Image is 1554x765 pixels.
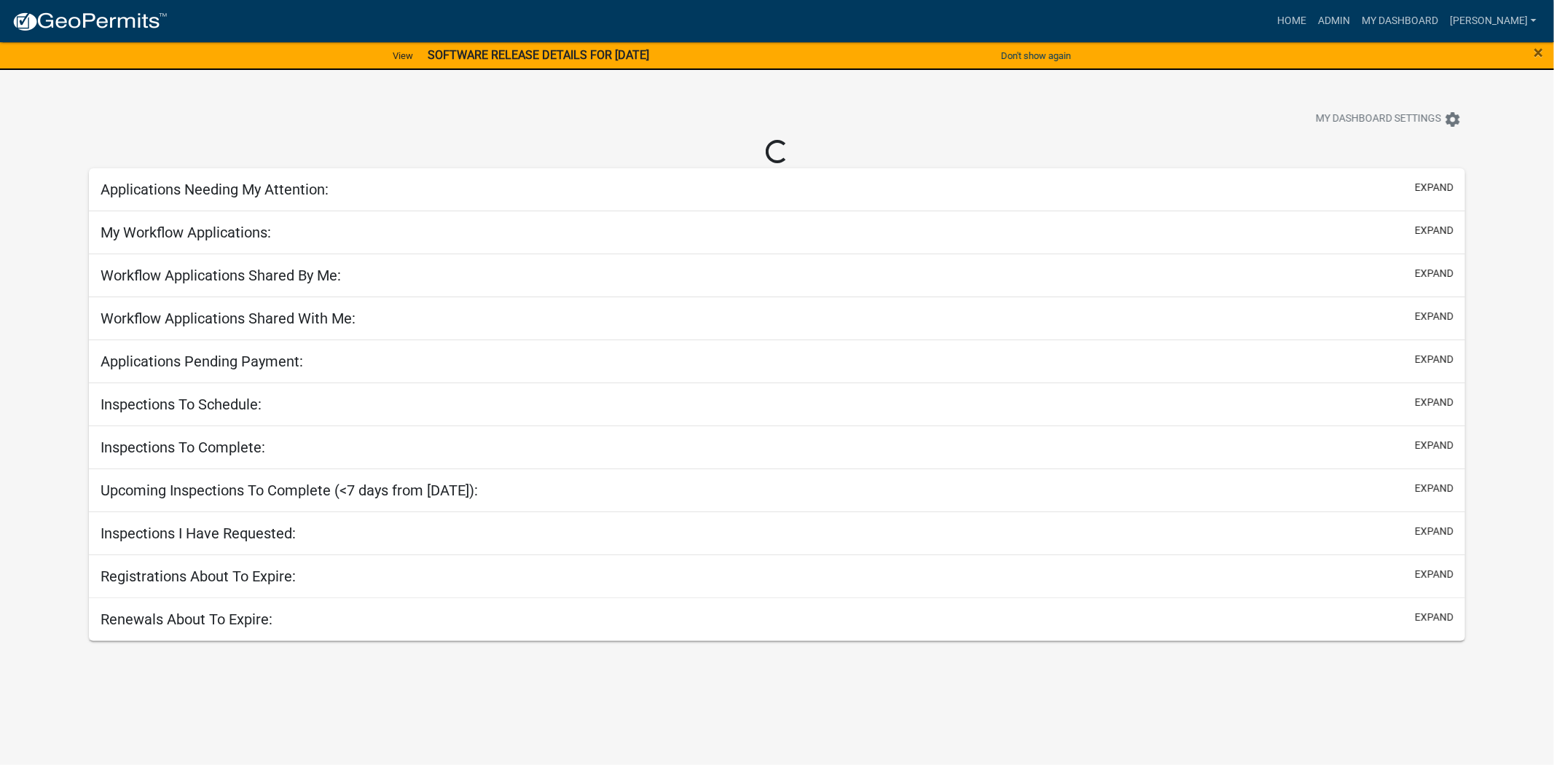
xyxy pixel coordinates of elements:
[1415,610,1453,625] button: expand
[1444,111,1461,128] i: settings
[428,48,649,62] strong: SOFTWARE RELEASE DETAILS FOR [DATE]
[101,611,272,628] h5: Renewals About To Expire:
[101,439,265,456] h5: Inspections To Complete:
[1444,7,1542,35] a: [PERSON_NAME]
[1415,438,1453,453] button: expand
[1415,309,1453,324] button: expand
[101,224,271,241] h5: My Workflow Applications:
[1312,7,1356,35] a: Admin
[101,310,356,327] h5: Workflow Applications Shared With Me:
[1415,352,1453,367] button: expand
[1316,111,1441,128] span: My Dashboard Settings
[101,482,478,499] h5: Upcoming Inspections To Complete (<7 days from [DATE]):
[995,44,1077,68] button: Don't show again
[1415,223,1453,238] button: expand
[1415,524,1453,539] button: expand
[101,525,296,542] h5: Inspections I Have Requested:
[1415,481,1453,496] button: expand
[101,568,296,585] h5: Registrations About To Expire:
[1415,395,1453,410] button: expand
[387,44,419,68] a: View
[1534,44,1543,61] button: Close
[101,181,329,198] h5: Applications Needing My Attention:
[1304,105,1473,133] button: My Dashboard Settingssettings
[1356,7,1444,35] a: My Dashboard
[101,267,341,284] h5: Workflow Applications Shared By Me:
[1415,567,1453,582] button: expand
[1415,266,1453,281] button: expand
[1415,180,1453,195] button: expand
[1534,42,1543,63] span: ×
[101,396,262,413] h5: Inspections To Schedule:
[1271,7,1312,35] a: Home
[101,353,303,370] h5: Applications Pending Payment:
